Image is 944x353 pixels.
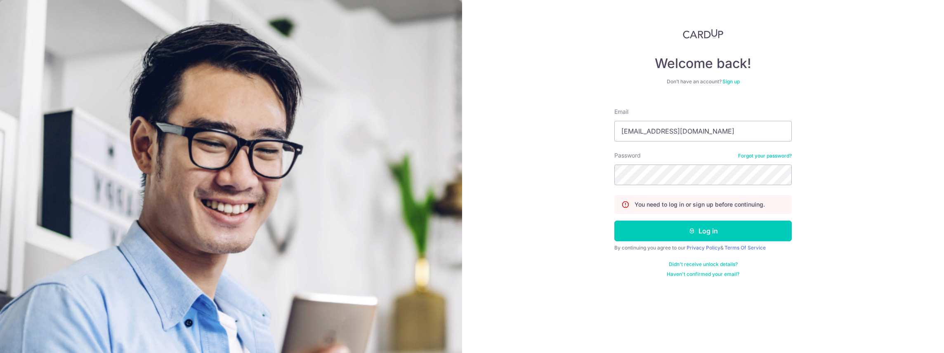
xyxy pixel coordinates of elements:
a: Terms Of Service [725,245,766,251]
a: Haven't confirmed your email? [667,271,739,278]
label: Email [614,108,628,116]
input: Enter your Email [614,121,792,141]
a: Privacy Policy [687,245,720,251]
img: CardUp Logo [683,29,723,39]
div: By continuing you agree to our & [614,245,792,251]
button: Log in [614,221,792,241]
div: Don’t have an account? [614,78,792,85]
label: Password [614,151,641,160]
h4: Welcome back! [614,55,792,72]
a: Forgot your password? [738,153,792,159]
a: Didn't receive unlock details? [669,261,738,268]
a: Sign up [722,78,740,85]
p: You need to log in or sign up before continuing. [635,200,765,209]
